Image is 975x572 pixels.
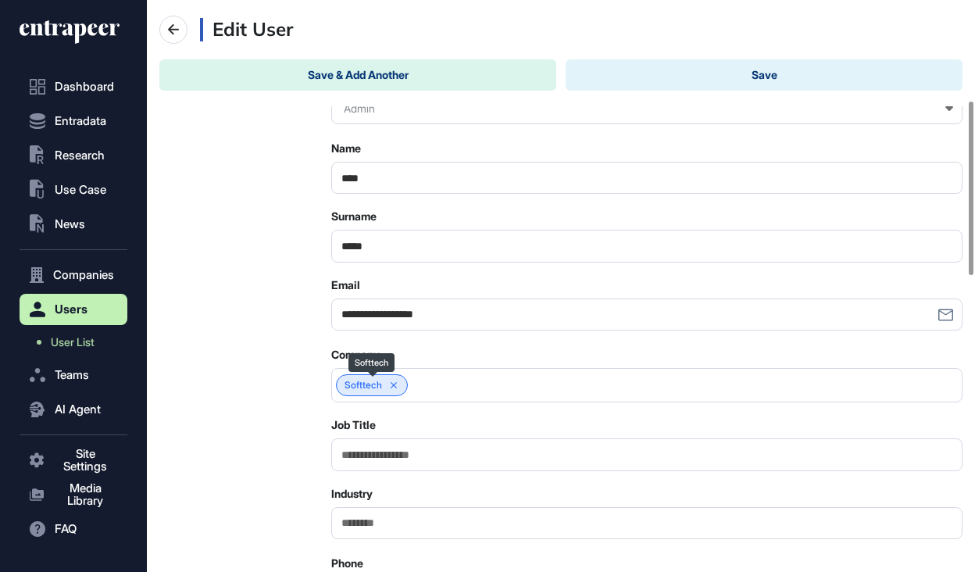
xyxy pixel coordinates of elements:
button: Teams [20,359,127,391]
span: FAQ [55,523,77,535]
a: User List [27,328,127,356]
button: AI Agent [20,394,127,425]
button: FAQ [20,513,127,545]
label: Name [331,142,361,155]
button: Research [20,140,127,171]
a: Dashboard [20,71,127,102]
span: News [55,218,85,231]
h3: Edit User [200,18,962,41]
span: Teams [55,369,89,381]
div: Softtech [355,358,388,367]
label: Job Title [331,419,376,431]
span: Dashboard [55,80,114,93]
button: Users [20,294,127,325]
button: News [20,209,127,240]
button: Entradata [20,105,127,137]
label: Surname [331,210,377,223]
span: Media Library [53,482,117,507]
label: Company [331,349,380,361]
button: Save & Add Another [159,59,556,91]
button: Save [566,59,962,91]
span: Research [55,149,105,162]
label: Industry [331,488,373,500]
span: Companies [53,269,114,281]
a: Softtech [345,380,382,391]
label: Phone [331,557,363,570]
label: Email [331,279,360,291]
span: Entradata [55,115,106,127]
button: Companies [20,259,127,291]
button: Site Settings [20,445,127,476]
span: Users [55,303,87,316]
span: AI Agent [55,403,101,416]
button: Media Library [20,479,127,510]
span: Site Settings [53,448,117,473]
span: Use Case [55,184,106,196]
span: User List [51,336,95,349]
button: Use Case [20,174,127,206]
